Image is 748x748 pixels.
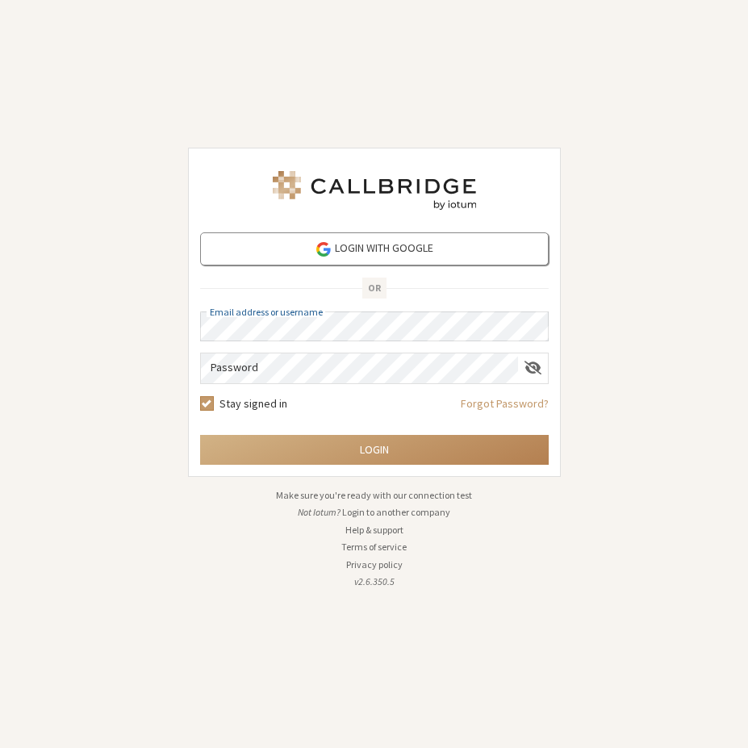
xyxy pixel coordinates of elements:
[708,706,736,737] iframe: Chat
[342,505,450,520] button: Login to another company
[188,505,561,520] li: Not Iotum?
[461,395,549,424] a: Forgot Password?
[219,395,287,412] label: Stay signed in
[201,353,518,383] input: Password
[341,541,407,553] a: Terms of service
[188,575,561,589] li: v2.6.350.5
[200,435,549,465] button: Login
[200,232,549,265] a: Login with Google
[362,278,387,299] span: OR
[315,240,332,258] img: google-icon.png
[270,171,479,210] img: Iotum
[345,524,403,536] a: Help & support
[200,311,549,341] input: Email address or username
[346,558,403,570] a: Privacy policy
[518,353,548,382] div: Show password
[276,489,472,501] a: Make sure you're ready with our connection test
